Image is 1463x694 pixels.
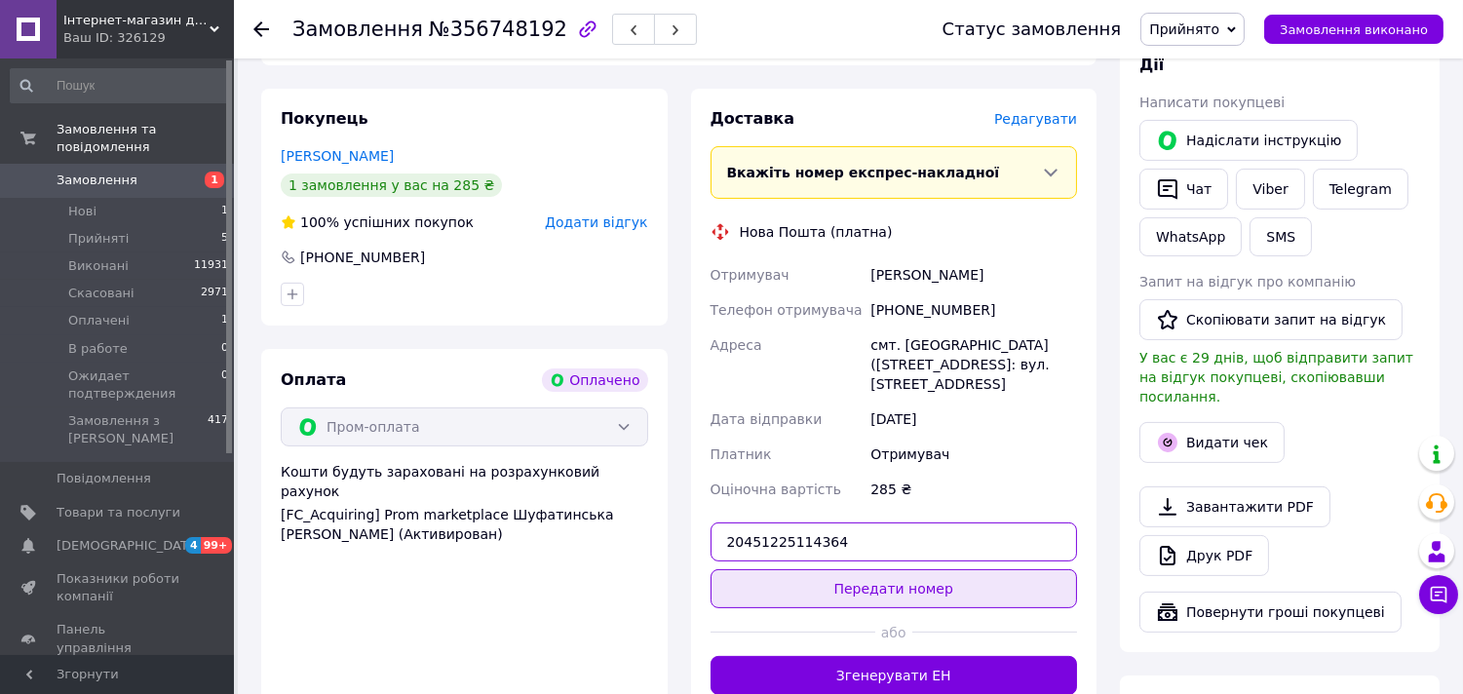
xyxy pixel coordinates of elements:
div: Отримувач [866,437,1081,472]
a: Друк PDF [1139,535,1269,576]
span: Адреса [711,337,762,353]
span: Написати покупцеві [1139,95,1285,110]
span: 1 [221,312,228,329]
div: Оплачено [542,368,647,392]
div: [PHONE_NUMBER] [298,248,427,267]
span: Показники роботи компанії [57,570,180,605]
span: [DEMOGRAPHIC_DATA] [57,537,201,555]
span: Платник [711,446,772,462]
span: Дії [1139,56,1164,74]
span: Скасовані [68,285,135,302]
span: Прийняті [68,230,129,248]
span: Доставка [711,109,795,128]
button: Передати номер [711,569,1078,608]
div: Повернутися назад [253,19,269,39]
span: Прийнято [1149,21,1219,37]
span: Виконані [68,257,129,275]
button: Видати чек [1139,422,1285,463]
span: Покупець [281,109,368,128]
button: Надіслати інструкцію [1139,120,1358,161]
span: або [875,623,912,642]
span: 1 [221,203,228,220]
div: [DATE] [866,402,1081,437]
span: 2971 [201,285,228,302]
span: Редагувати [994,111,1077,127]
span: 0 [221,367,228,403]
span: Замовлення та повідомлення [57,121,234,156]
button: Скопіювати запит на відгук [1139,299,1403,340]
button: Повернути гроші покупцеві [1139,592,1402,633]
input: Номер експрес-накладної [711,522,1078,561]
span: Оплачені [68,312,130,329]
span: Замовлення [57,172,137,189]
div: успішних покупок [281,212,474,232]
span: Повідомлення [57,470,151,487]
a: WhatsApp [1139,217,1242,256]
span: Отримувач [711,267,789,283]
div: Статус замовлення [943,19,1122,39]
span: 11931 [194,257,228,275]
a: [PERSON_NAME] [281,148,394,164]
span: Телефон отримувача [711,302,863,318]
span: 417 [208,412,228,447]
span: Вкажіть номер експрес-накладної [727,165,1000,180]
span: 4 [185,537,201,554]
span: 0 [221,340,228,358]
span: Оціночна вартість [711,482,841,497]
span: Інтернет-магазин домашнього текстилю DOTINEM [63,12,210,29]
a: Завантажити PDF [1139,486,1330,527]
div: [PERSON_NAME] [866,257,1081,292]
span: 1 [205,172,224,188]
button: Замовлення виконано [1264,15,1444,44]
input: Пошук [10,68,230,103]
span: 5 [221,230,228,248]
div: Ваш ID: 326129 [63,29,234,47]
button: Чат [1139,169,1228,210]
div: 1 замовлення у вас на 285 ₴ [281,173,502,197]
span: Товари та послуги [57,504,180,521]
div: 285 ₴ [866,472,1081,507]
span: Додати відгук [545,214,647,230]
span: Панель управління [57,621,180,656]
span: Замовлення виконано [1280,22,1428,37]
span: 100% [300,214,339,230]
a: Telegram [1313,169,1408,210]
button: Чат з покупцем [1419,575,1458,614]
span: Замовлення [292,18,423,41]
span: Оплата [281,370,346,389]
div: [PHONE_NUMBER] [866,292,1081,328]
span: Замовлення з [PERSON_NAME] [68,412,208,447]
span: В работе [68,340,128,358]
span: Запит на відгук про компанію [1139,274,1356,289]
span: 99+ [201,537,233,554]
div: Кошти будуть зараховані на розрахунковий рахунок [281,462,648,544]
button: SMS [1250,217,1312,256]
span: №356748192 [429,18,567,41]
span: У вас є 29 днів, щоб відправити запит на відгук покупцеві, скопіювавши посилання. [1139,350,1413,405]
a: Viber [1236,169,1304,210]
div: смт. [GEOGRAPHIC_DATA] ([STREET_ADDRESS]: вул. [STREET_ADDRESS] [866,328,1081,402]
span: Нові [68,203,96,220]
span: Дата відправки [711,411,823,427]
div: [FC_Acquiring] Prom marketplace Шуфатинська [PERSON_NAME] (Активирован) [281,505,648,544]
span: Ожидает подтверждения [68,367,221,403]
div: Нова Пошта (платна) [735,222,898,242]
